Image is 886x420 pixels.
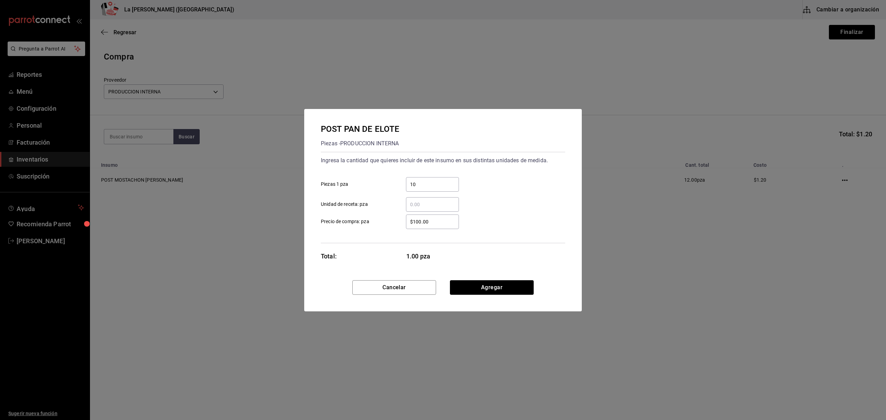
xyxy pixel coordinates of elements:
span: Unidad de receta: pza [321,201,368,208]
div: POST PAN DE ELOTE [321,123,399,135]
div: Total: [321,252,337,261]
button: Cancelar [352,280,436,295]
div: Piezas - PRODUCCION INTERNA [321,138,399,149]
span: Precio de compra: pza [321,218,369,225]
span: 1.00 pza [406,252,459,261]
input: Piezas 1 pza [406,180,459,189]
span: Piezas 1 pza [321,181,349,188]
input: Unidad de receta: pza [406,200,459,209]
input: Precio de compra: pza [406,218,459,226]
div: Ingresa la cantidad que quieres incluir de este insumo en sus distintas unidades de medida. [321,155,565,166]
button: Agregar [450,280,534,295]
